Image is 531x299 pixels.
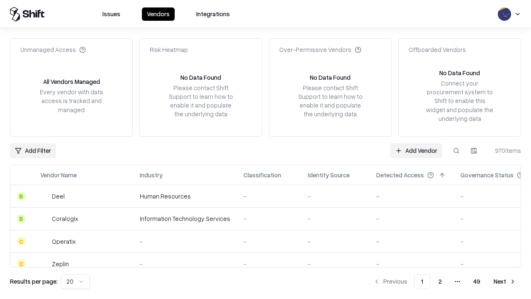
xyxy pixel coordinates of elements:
[409,45,466,54] div: Offboarded Vendors
[52,192,65,201] div: Deel
[10,277,58,286] p: Results per page:
[97,7,125,21] button: Issues
[432,274,448,289] button: 2
[244,171,281,179] div: Classification
[40,171,77,179] div: Vendor Name
[191,7,235,21] button: Integrations
[439,69,480,77] div: No Data Found
[40,215,49,223] img: Coralogix
[166,83,235,119] div: Please contact Shift Support to learn how to enable it and populate the underlying data
[414,274,430,289] button: 1
[40,192,49,201] img: Deel
[308,171,350,179] div: Identity Source
[489,274,521,289] button: Next
[308,260,363,268] div: -
[460,171,514,179] div: Governance Status
[244,192,295,201] div: -
[52,214,78,223] div: Coralogix
[376,260,447,268] div: -
[368,274,521,289] nav: pagination
[425,79,494,123] div: Connect your procurement system to Shift to enable this widget and populate the underlying data
[467,274,487,289] button: 49
[40,260,49,268] img: Zeplin
[279,45,361,54] div: Over-Permissive Vendors
[37,88,106,114] div: Every vendor with data access is tracked and managed
[17,215,25,223] div: B
[40,237,49,245] img: Operatix
[150,45,188,54] div: Risk Heatmap
[17,237,25,245] div: C
[308,192,363,201] div: -
[310,73,351,82] div: No Data Found
[20,45,86,54] div: Unmanaged Access
[17,260,25,268] div: C
[488,146,521,155] div: 970 items
[308,237,363,246] div: -
[140,260,230,268] div: -
[376,192,447,201] div: -
[308,214,363,223] div: -
[52,237,76,246] div: Operatix
[142,7,175,21] button: Vendors
[140,237,230,246] div: -
[140,192,230,201] div: Human Resources
[43,77,100,86] div: All Vendors Managed
[296,83,365,119] div: Please contact Shift Support to learn how to enable it and populate the underlying data
[390,143,442,158] a: Add Vendor
[180,73,221,82] div: No Data Found
[52,260,69,268] div: Zeplin
[376,237,447,246] div: -
[244,260,295,268] div: -
[376,171,424,179] div: Detected Access
[140,214,230,223] div: Information Technology Services
[244,214,295,223] div: -
[140,171,163,179] div: Industry
[17,192,25,201] div: B
[10,143,56,158] button: Add Filter
[244,237,295,246] div: -
[376,214,447,223] div: -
